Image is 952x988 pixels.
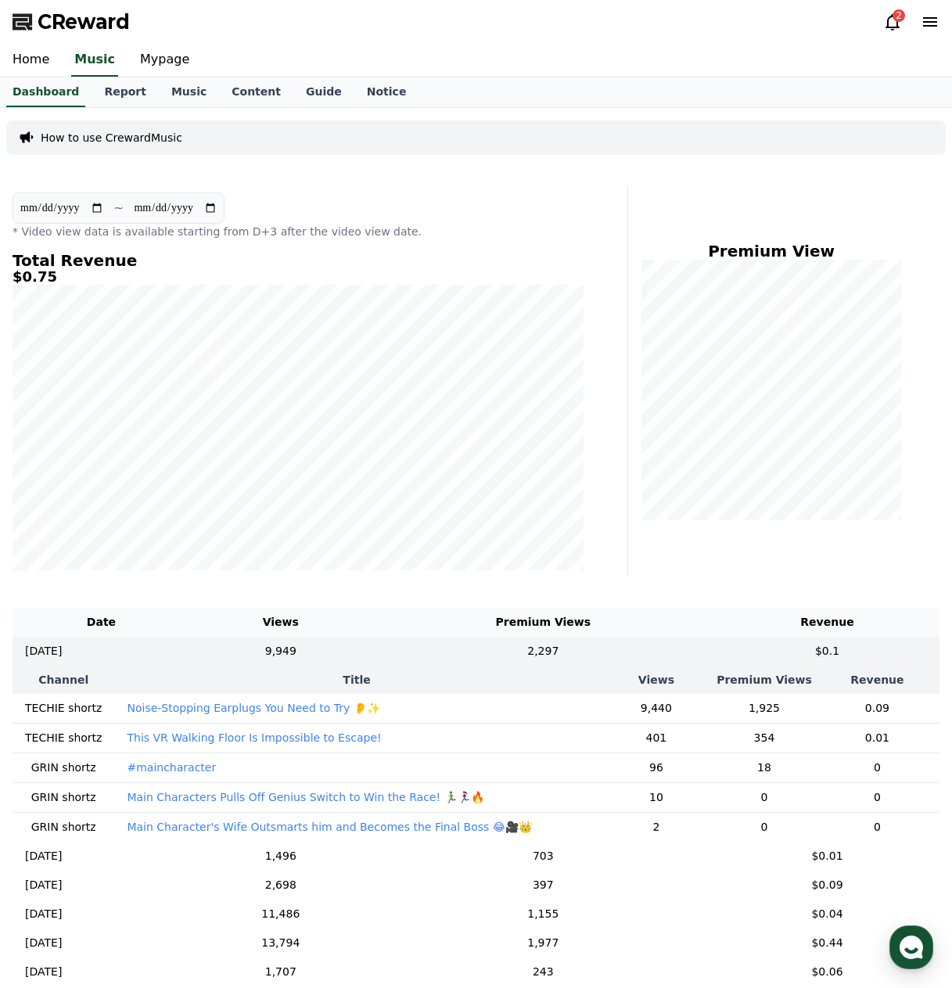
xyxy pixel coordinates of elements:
button: Main Character's Wife Outsmarts him and Becomes the Final Boss 😂🎥👑 [127,819,532,835]
td: 703 [372,842,715,871]
td: 0.01 [815,723,939,753]
a: Report [92,77,159,107]
th: Revenue [815,666,939,694]
td: 354 [713,723,815,753]
td: 243 [372,957,715,986]
span: CReward [38,9,130,34]
button: #maincharacter [127,760,216,775]
td: $0.06 [715,957,939,986]
th: Views [190,608,372,637]
a: Music [159,77,219,107]
td: 0 [713,812,815,842]
a: Messages [103,496,202,535]
a: Dashboard [6,77,85,107]
button: Noise-Stopping Earplugs You Need to Try 👂✨ [127,700,379,716]
a: Music [71,44,118,77]
p: ~ [113,199,124,217]
td: $0.09 [715,871,939,900]
th: Views [599,666,714,694]
p: [DATE] [25,643,62,659]
td: 397 [372,871,715,900]
td: 1,925 [713,694,815,724]
a: CReward [13,9,130,34]
p: [DATE] [25,848,62,864]
td: 13,794 [190,929,372,957]
td: GRIN shortz [13,753,114,782]
p: [DATE] [25,877,62,893]
td: 1,496 [190,842,372,871]
td: GRIN shortz [13,812,114,842]
td: $0.1 [715,637,939,666]
h4: Premium View [641,243,902,260]
td: 2 [599,812,714,842]
a: Notice [354,77,419,107]
td: 9,949 [190,637,372,666]
p: [DATE] [25,964,62,980]
td: 18 [713,753,815,782]
td: 0 [815,753,939,782]
td: $0.44 [715,929,939,957]
th: Title [114,666,598,694]
td: 0.09 [815,694,939,724]
td: 2,297 [372,637,715,666]
th: Date [13,608,190,637]
td: 96 [599,753,714,782]
td: 1,155 [372,900,715,929]
p: [DATE] [25,906,62,922]
h5: $0.75 [13,269,584,285]
th: Premium Views [372,608,715,637]
p: [DATE] [25,935,62,951]
a: Home [5,496,103,535]
button: Main Characters Pulls Off Genius Switch to Win the Race! 🏃‍♂️🏃‍♀️🔥 [127,789,483,805]
th: Premium Views [713,666,815,694]
td: 11,486 [190,900,372,929]
td: 9,440 [599,694,714,724]
td: TECHIE shortz [13,723,114,753]
h4: Total Revenue [13,252,584,269]
td: 10 [599,782,714,812]
span: Settings [232,519,270,532]
p: * Video view data is available starting from D+3 after the video view date. [13,224,584,239]
td: 1,707 [190,957,372,986]
th: Channel [13,666,114,694]
a: Mypage [128,44,202,77]
td: 0 [713,782,815,812]
a: Guide [293,77,354,107]
a: Content [219,77,293,107]
td: TECHIE shortz [13,694,114,724]
td: 0 [815,782,939,812]
td: $0.04 [715,900,939,929]
td: $0.01 [715,842,939,871]
a: Settings [202,496,300,535]
a: 2 [883,13,902,31]
td: 1,977 [372,929,715,957]
th: Revenue [715,608,939,637]
td: 401 [599,723,714,753]
td: GRIN shortz [13,782,114,812]
span: Home [40,519,67,532]
div: 2 [893,9,905,22]
td: 0 [815,812,939,842]
td: 2,698 [190,871,372,900]
a: How to use CrewardMusic [41,130,182,146]
span: Messages [130,520,176,533]
button: This VR Walking Floor Is Impossible to Escape! [127,730,381,745]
